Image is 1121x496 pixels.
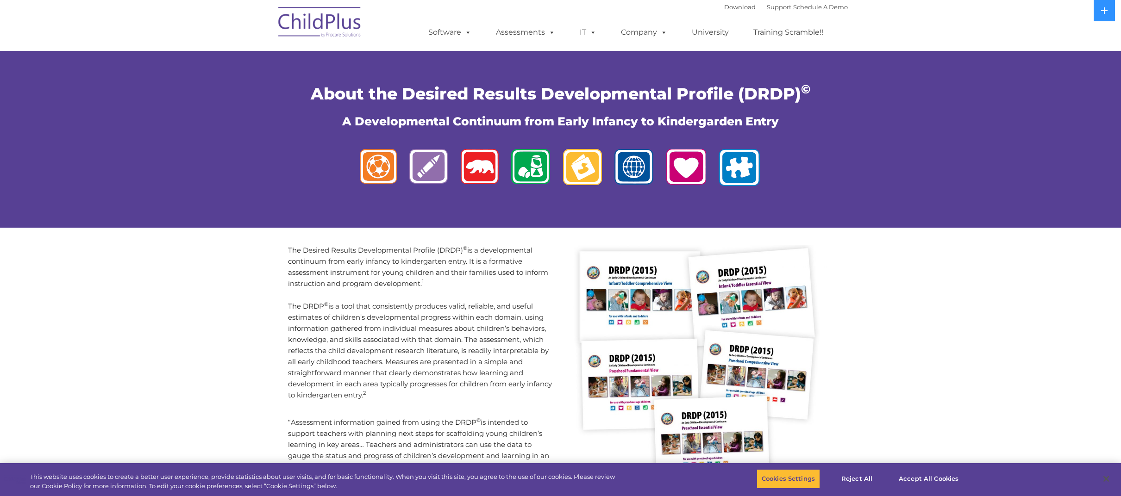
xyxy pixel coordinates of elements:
a: IT [570,23,606,42]
a: Training Scramble!! [744,23,833,42]
a: Assessments [487,23,564,42]
p: The Desired Results Developmental Profile (DRDP) is a developmental continuum from early infancy ... [288,245,554,289]
a: Download [724,3,756,11]
a: University [683,23,738,42]
sup: 1 [422,278,424,285]
div: This website uses cookies to create a better user experience, provide statistics about user visit... [30,472,617,490]
button: Reject All [828,469,886,489]
sup: © [324,301,328,307]
sup: © [801,82,810,97]
p: The DRDP is a tool that consistently produces valid, reliable, and useful estimates of children’s... [288,301,554,401]
a: Support [767,3,791,11]
sup: © [476,417,481,423]
span: About the Desired Results Developmental Profile (DRDP) [311,84,810,104]
a: Schedule A Demo [793,3,848,11]
button: Close [1096,469,1116,489]
font: | [724,3,848,11]
img: logos [352,143,769,195]
button: Accept All Cookies [894,469,964,489]
button: Cookies Settings [757,469,820,489]
img: image (2) [568,245,833,490]
a: Company [612,23,676,42]
a: Software [419,23,481,42]
sup: 2 [363,390,366,396]
sup: © [463,245,467,251]
span: A Developmental Continuum from Early Infancy to Kindergarden Entry [342,114,779,128]
img: ChildPlus by Procare Solutions [274,0,366,47]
